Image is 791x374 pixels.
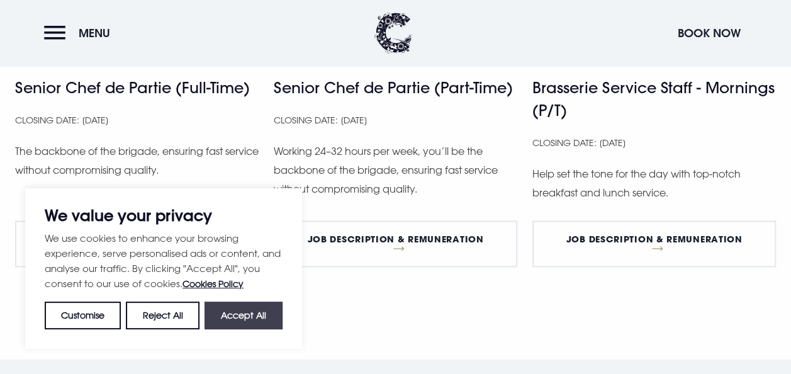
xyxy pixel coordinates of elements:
[45,302,121,329] button: Customise
[532,76,776,122] h4: Brasserie Service Staff - Mornings (P/T)
[374,13,412,54] img: Clandeboye Lodge
[45,230,283,292] p: We use cookies to enhance your browsing experience, serve personalised ads or content, and analys...
[15,76,259,99] h4: Senior Chef de Partie (Full-Time)
[532,135,776,152] p: Closing Date: [DATE]
[126,302,199,329] button: Reject All
[274,142,517,199] p: Working 24–32 hours per week, you’ll be the backbone of the brigade, ensuring fast service withou...
[15,142,259,180] p: The backbone of the brigade, ensuring fast service without compromising quality.
[15,112,259,129] p: Closing Date: [DATE]
[45,208,283,223] p: We value your privacy
[205,302,283,329] button: Accept All
[532,164,776,203] p: Help set the tone for the day with top-notch breakfast and lunch service.
[25,188,302,349] div: We value your privacy
[15,220,259,267] a: Job Description & Remuneration
[532,220,776,267] a: Job Description & Remuneration
[274,112,517,129] p: Closing Date: [DATE]
[79,26,110,40] span: Menu
[274,76,517,99] h4: Senior Chef de Partie (Part-Time)
[44,20,116,47] button: Menu
[182,278,244,289] a: Cookies Policy
[671,20,747,47] button: Book Now
[274,220,517,267] a: Job Description & Remuneration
